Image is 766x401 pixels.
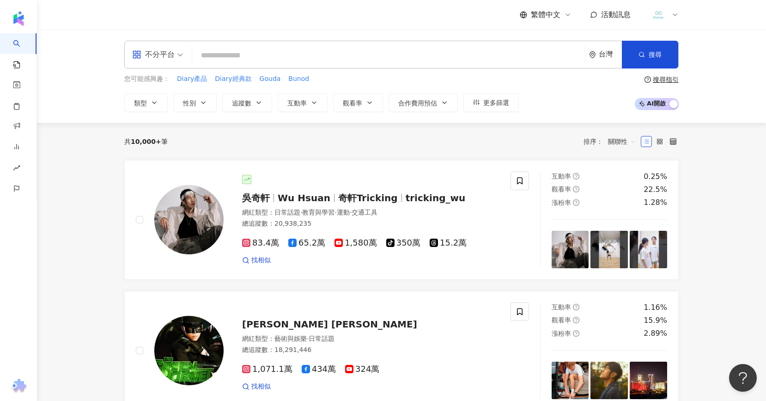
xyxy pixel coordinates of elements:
img: post-image [552,231,589,268]
span: question-circle [573,186,579,192]
button: 合作費用預估 [389,93,458,112]
button: Diary產品 [176,74,207,84]
img: LOGO%E8%9D%A6%E7%9A%AE2.png [650,6,667,24]
span: question-circle [644,76,651,83]
span: · [300,209,302,216]
span: 合作費用預估 [398,99,437,107]
a: KOL Avatar吳奇軒Wu Hsuan奇軒Trickingtricking_wu網紅類型：日常話題·教育與學習·運動·交通工具總追蹤數：20,938,23583.4萬65.2萬1,580萬3... [124,160,679,280]
div: 22.5% [644,185,667,195]
span: 找相似 [251,256,271,265]
span: tricking_wu [406,192,466,204]
a: 找相似 [242,256,271,265]
img: post-image [590,362,628,399]
button: 觀看率 [333,93,383,112]
span: question-circle [573,199,579,206]
div: 2.89% [644,328,667,339]
span: Wu Hsuan [278,192,330,204]
div: 0.25% [644,172,667,182]
img: post-image [630,362,667,399]
span: 類型 [134,99,147,107]
div: 不分平台 [132,47,175,62]
div: 搜尋指引 [653,76,679,83]
div: 網紅類型 ： [242,208,499,217]
span: 奇軒Tricking [338,192,398,204]
span: question-circle [573,330,579,337]
span: [PERSON_NAME] [PERSON_NAME] [242,319,417,330]
div: 總追蹤數 ： 18,291,446 [242,345,499,355]
span: 15.2萬 [430,238,467,248]
button: 性別 [173,93,217,112]
div: 總追蹤數 ： 20,938,235 [242,219,499,228]
span: 關聯性 [608,134,636,149]
img: KOL Avatar [154,185,224,254]
span: 65.2萬 [288,238,325,248]
span: rise [13,159,20,179]
span: Gouda [260,74,281,84]
img: logo icon [11,11,26,26]
span: Diary經典款 [215,74,251,84]
span: 吳奇軒 [242,192,270,204]
span: Bunod [288,74,309,84]
span: question-circle [573,173,579,179]
span: · [334,209,336,216]
span: 434萬 [302,364,336,374]
span: 性別 [183,99,196,107]
div: 1.28% [644,197,667,208]
span: 找相似 [251,382,271,391]
span: 互動率 [552,303,571,311]
span: 追蹤數 [232,99,251,107]
span: 1,580萬 [334,238,377,248]
span: · [350,209,352,216]
span: 交通工具 [352,209,377,216]
img: post-image [590,231,628,268]
span: 10,000+ [131,138,161,145]
span: 漲粉率 [552,330,571,337]
span: question-circle [573,317,579,323]
span: 1,071.1萬 [242,364,292,374]
div: 排序： [584,134,641,149]
button: Diary經典款 [214,74,252,84]
span: 觀看率 [343,99,362,107]
span: 日常話題 [274,209,300,216]
span: 漲粉率 [552,199,571,206]
span: 更多篩選 [483,99,509,106]
span: appstore [132,50,141,59]
div: 台灣 [599,50,622,58]
span: environment [589,51,596,58]
button: 追蹤數 [222,93,272,112]
span: Diary產品 [177,74,207,84]
img: KOL Avatar [154,316,224,385]
span: 搜尋 [649,51,662,58]
a: search [13,33,31,69]
span: 運動 [337,209,350,216]
span: 互動率 [287,99,307,107]
span: 日常話題 [309,335,334,342]
div: 15.9% [644,315,667,326]
a: 找相似 [242,382,271,391]
span: 繁體中文 [531,10,560,20]
span: 教育與學習 [302,209,334,216]
button: 搜尋 [622,41,678,68]
button: Gouda [259,74,281,84]
iframe: Help Scout Beacon - Open [729,364,757,392]
span: 您可能感興趣： [124,74,170,84]
span: 藝術與娛樂 [274,335,307,342]
span: 觀看率 [552,185,571,193]
div: 共 筆 [124,138,168,145]
img: post-image [552,362,589,399]
button: 更多篩選 [463,93,519,112]
span: · [307,335,309,342]
span: 350萬 [386,238,420,248]
span: question-circle [573,304,579,310]
div: 網紅類型 ： [242,334,499,344]
span: 83.4萬 [242,238,279,248]
button: 類型 [124,93,168,112]
span: 324萬 [345,364,379,374]
button: Bunod [288,74,310,84]
span: 活動訊息 [601,10,631,19]
div: 1.16% [644,302,667,313]
span: 觀看率 [552,316,571,324]
img: post-image [630,231,667,268]
button: 互動率 [278,93,328,112]
img: chrome extension [10,379,28,394]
